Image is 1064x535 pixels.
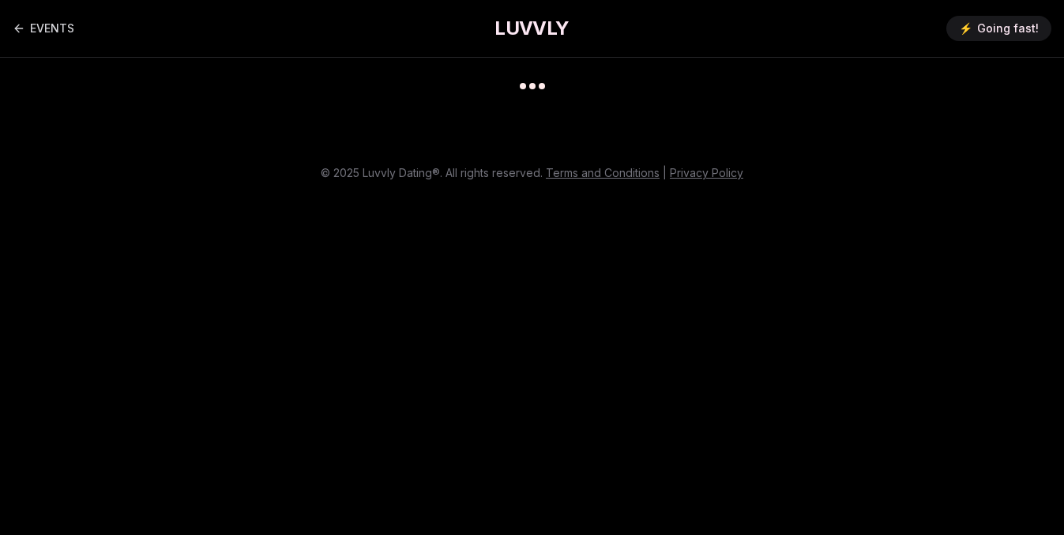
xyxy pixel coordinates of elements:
[13,13,74,44] a: Back to events
[977,21,1039,36] span: Going fast!
[959,21,972,36] span: ⚡️
[494,16,569,41] a: LUVVLY
[546,166,660,179] a: Terms and Conditions
[670,166,743,179] a: Privacy Policy
[663,166,667,179] span: |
